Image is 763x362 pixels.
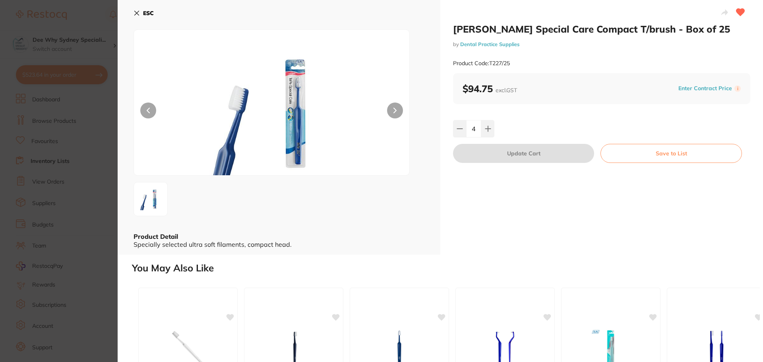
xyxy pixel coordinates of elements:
span: excl. GST [496,87,517,94]
button: ESC [134,6,154,20]
label: i [734,85,741,92]
button: Update Cart [453,144,594,163]
small: Product Code: T227/25 [453,60,510,67]
b: $94.75 [463,83,517,95]
button: Save to List [600,144,742,163]
a: Dental Practice Supplies [460,41,519,47]
button: Enter Contract Price [676,85,734,92]
img: anBn [136,185,165,213]
b: Product Detail [134,232,178,240]
small: by [453,41,750,47]
b: ESC [143,10,154,17]
h2: [PERSON_NAME] Special Care Compact T/brush - Box of 25 [453,23,750,35]
img: anBn [189,50,354,175]
h2: You May Also Like [132,263,760,274]
div: Specially selected ultra soft filaments, compact head. [134,241,424,248]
